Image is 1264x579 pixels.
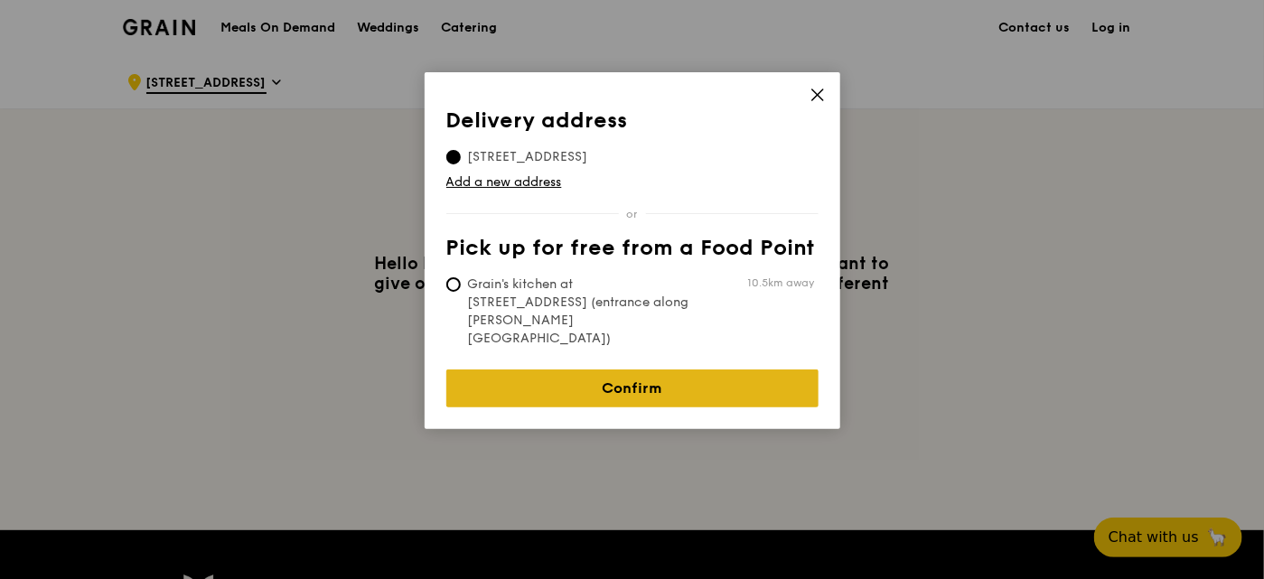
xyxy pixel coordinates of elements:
input: Grain's kitchen at [STREET_ADDRESS] (entrance along [PERSON_NAME][GEOGRAPHIC_DATA])10.5km away [446,277,461,292]
input: [STREET_ADDRESS] [446,150,461,164]
a: Confirm [446,369,819,407]
span: Grain's kitchen at [STREET_ADDRESS] (entrance along [PERSON_NAME][GEOGRAPHIC_DATA]) [446,275,716,348]
span: 10.5km away [748,275,815,290]
th: Pick up for free from a Food Point [446,236,819,268]
a: Add a new address [446,173,819,191]
span: [STREET_ADDRESS] [446,148,610,166]
th: Delivery address [446,108,819,141]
